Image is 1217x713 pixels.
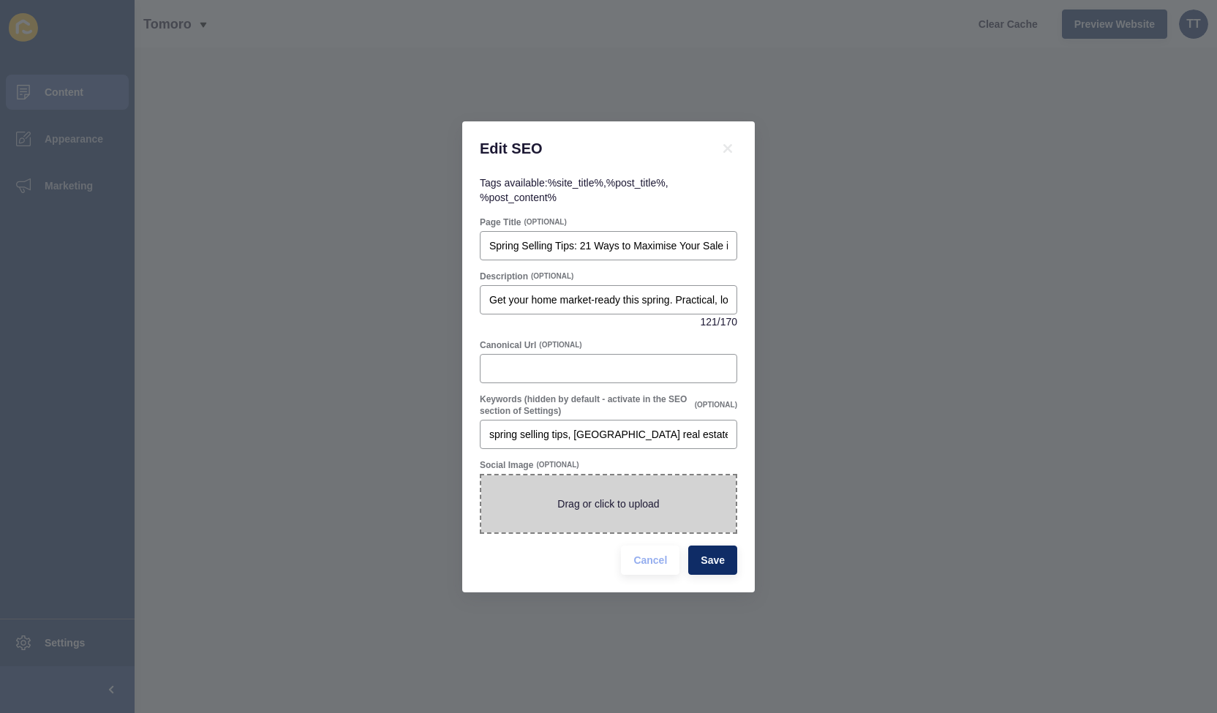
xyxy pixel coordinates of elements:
span: Cancel [633,553,667,567]
label: Social Image [480,459,533,471]
span: (OPTIONAL) [539,340,581,350]
span: 121 [700,314,717,329]
span: / [717,314,720,329]
code: %post_title% [606,177,666,189]
button: Cancel [621,546,679,575]
span: Tags available: , , [480,177,668,203]
span: 170 [720,314,737,329]
label: Canonical Url [480,339,536,351]
label: Description [480,271,528,282]
span: Save [701,553,725,567]
span: (OPTIONAL) [695,400,737,410]
code: %site_title% [548,177,603,189]
button: Save [688,546,737,575]
span: (OPTIONAL) [536,460,579,470]
span: (OPTIONAL) [531,271,573,282]
span: (OPTIONAL) [524,217,566,227]
label: Page Title [480,216,521,228]
h1: Edit SEO [480,139,701,158]
code: %post_content% [480,192,557,203]
label: Keywords (hidden by default - activate in the SEO section of Settings) [480,393,692,417]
